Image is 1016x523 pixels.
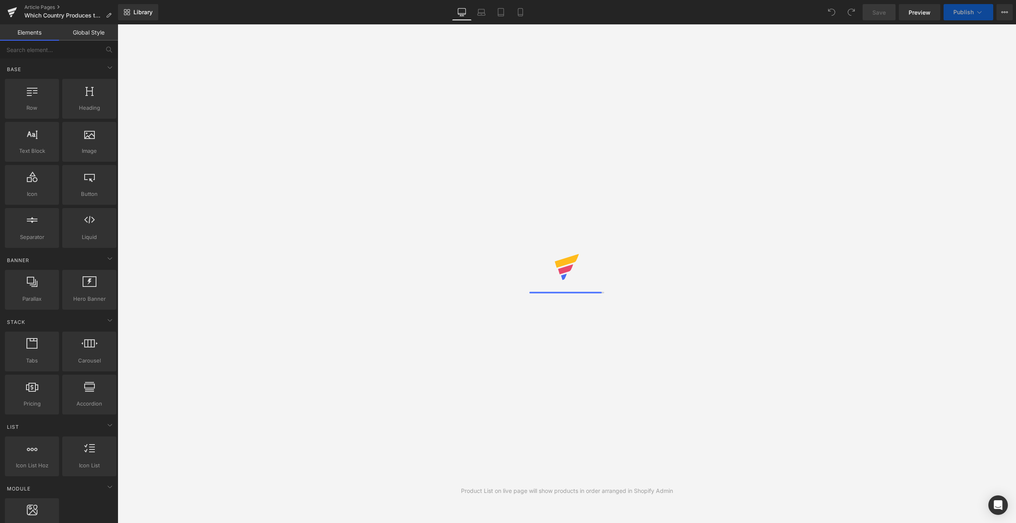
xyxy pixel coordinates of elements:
[6,318,26,326] span: Stack
[7,190,57,198] span: Icon
[7,233,57,241] span: Separator
[65,399,114,408] span: Accordion
[944,4,993,20] button: Publish
[7,147,57,155] span: Text Block
[7,295,57,303] span: Parallax
[491,4,511,20] a: Tablet
[511,4,530,20] a: Mobile
[7,461,57,470] span: Icon List Hoz
[59,24,118,41] a: Global Style
[65,233,114,241] span: Liquid
[996,4,1013,20] button: More
[133,9,153,16] span: Library
[65,356,114,365] span: Carousel
[909,8,931,17] span: Preview
[6,485,31,493] span: Module
[24,4,118,11] a: Article Pages
[7,399,57,408] span: Pricing
[7,356,57,365] span: Tabs
[6,256,30,264] span: Banner
[7,104,57,112] span: Row
[118,4,158,20] a: New Library
[24,12,103,19] span: Which Country Produces the Most Ryder Cup Players?
[472,4,491,20] a: Laptop
[843,4,859,20] button: Redo
[953,9,974,15] span: Publish
[65,295,114,303] span: Hero Banner
[899,4,940,20] a: Preview
[6,65,22,73] span: Base
[65,147,114,155] span: Image
[6,423,20,431] span: List
[988,495,1008,515] div: Open Intercom Messenger
[461,486,673,495] div: Product List on live page will show products in order arranged in Shopify Admin
[872,8,886,17] span: Save
[65,461,114,470] span: Icon List
[824,4,840,20] button: Undo
[65,190,114,198] span: Button
[452,4,472,20] a: Desktop
[65,104,114,112] span: Heading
